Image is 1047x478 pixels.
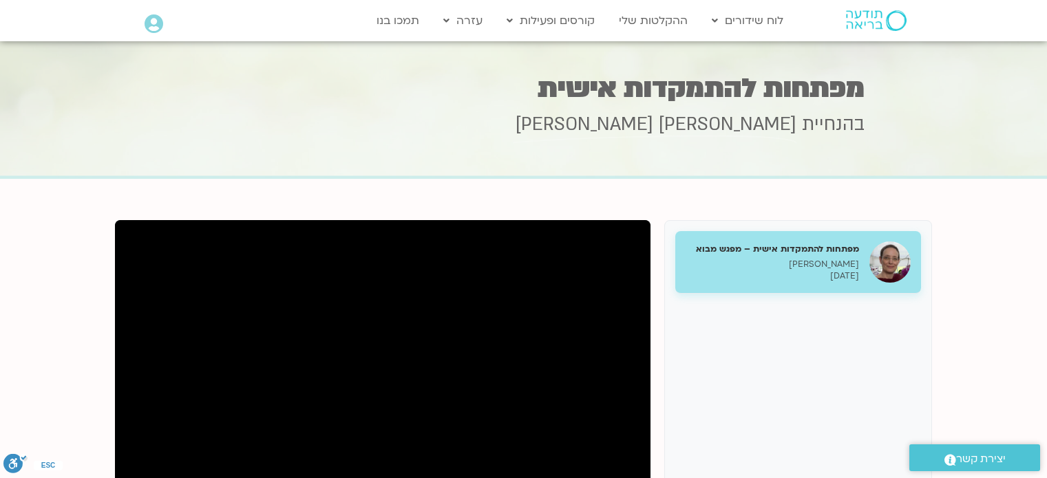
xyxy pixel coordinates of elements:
span: בהנחיית [802,112,865,137]
h5: מפתחות להתמקדות אישית – מפגש מבוא [686,243,859,255]
a: עזרה [436,8,489,34]
p: [PERSON_NAME] [686,259,859,270]
a: תמכו בנו [370,8,426,34]
a: לוח שידורים [705,8,790,34]
p: [DATE] [686,270,859,282]
a: יצירת קשר [909,444,1040,471]
span: יצירת קשר [956,450,1006,468]
a: קורסים ופעילות [500,8,602,34]
img: תודעה בריאה [846,10,907,31]
a: ההקלטות שלי [612,8,695,34]
h1: מפתחות להתמקדות אישית [183,75,865,102]
img: מפתחות להתמקדות אישית – מפגש מבוא [869,241,911,283]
